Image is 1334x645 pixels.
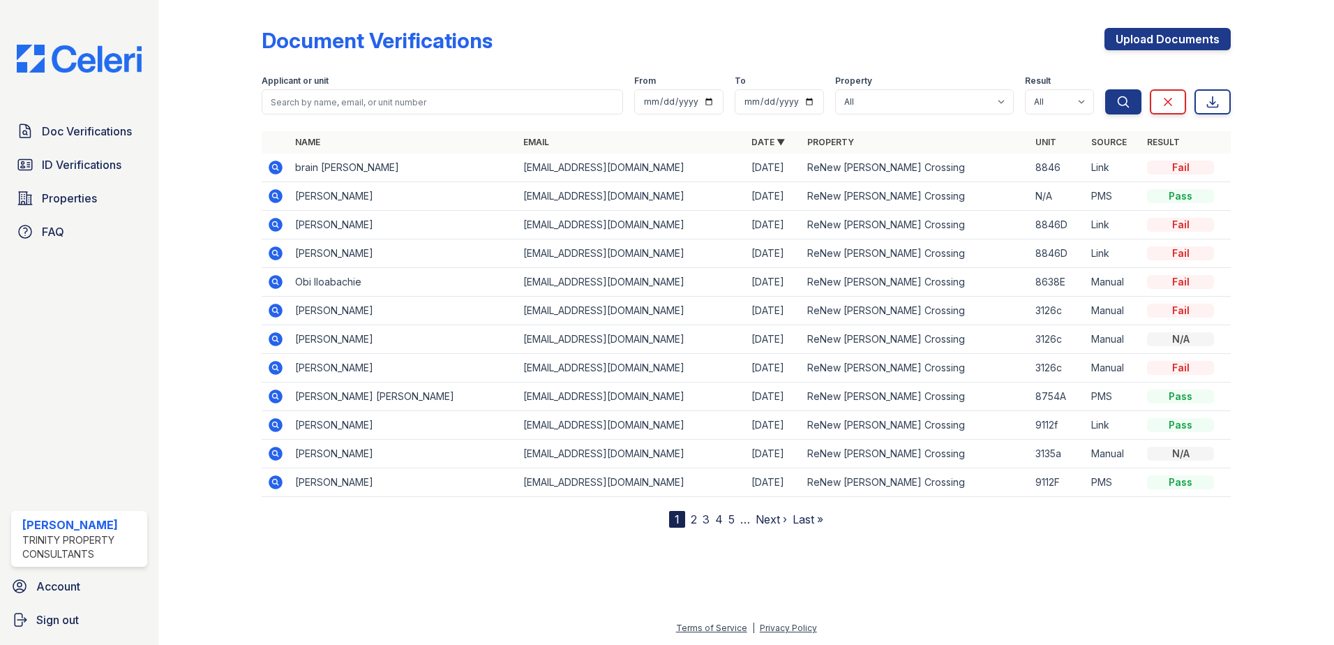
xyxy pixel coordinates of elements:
[518,354,746,383] td: [EMAIL_ADDRESS][DOMAIN_NAME]
[290,297,518,325] td: [PERSON_NAME]
[1086,268,1141,297] td: Manual
[793,512,823,526] a: Last »
[1086,440,1141,468] td: Manual
[42,156,121,173] span: ID Verifications
[676,623,747,633] a: Terms of Service
[518,440,746,468] td: [EMAIL_ADDRESS][DOMAIN_NAME]
[6,572,153,600] a: Account
[42,190,97,207] span: Properties
[802,268,1030,297] td: ReNew [PERSON_NAME] Crossing
[746,411,802,440] td: [DATE]
[746,268,802,297] td: [DATE]
[1104,28,1231,50] a: Upload Documents
[1147,447,1214,461] div: N/A
[1030,325,1086,354] td: 3126c
[1030,411,1086,440] td: 9112f
[36,578,80,595] span: Account
[802,354,1030,383] td: ReNew [PERSON_NAME] Crossing
[1147,275,1214,289] div: Fail
[746,297,802,325] td: [DATE]
[518,182,746,211] td: [EMAIL_ADDRESS][DOMAIN_NAME]
[760,623,817,633] a: Privacy Policy
[1086,325,1141,354] td: Manual
[1147,361,1214,375] div: Fail
[802,440,1030,468] td: ReNew [PERSON_NAME] Crossing
[1086,411,1141,440] td: Link
[634,75,656,87] label: From
[42,223,64,240] span: FAQ
[802,468,1030,497] td: ReNew [PERSON_NAME] Crossing
[802,325,1030,354] td: ReNew [PERSON_NAME] Crossing
[1086,211,1141,239] td: Link
[1147,390,1214,403] div: Pass
[746,440,802,468] td: [DATE]
[746,154,802,182] td: [DATE]
[1030,182,1086,211] td: N/A
[756,512,787,526] a: Next ›
[11,184,147,212] a: Properties
[6,606,153,634] a: Sign out
[1147,189,1214,203] div: Pass
[746,325,802,354] td: [DATE]
[802,239,1030,268] td: ReNew [PERSON_NAME] Crossing
[746,468,802,497] td: [DATE]
[1086,154,1141,182] td: Link
[1030,268,1086,297] td: 8638E
[746,383,802,411] td: [DATE]
[1147,218,1214,232] div: Fail
[1086,297,1141,325] td: Manual
[807,137,854,147] a: Property
[290,182,518,211] td: [PERSON_NAME]
[518,468,746,497] td: [EMAIL_ADDRESS][DOMAIN_NAME]
[1030,468,1086,497] td: 9112F
[752,623,755,633] div: |
[802,182,1030,211] td: ReNew [PERSON_NAME] Crossing
[22,517,142,533] div: [PERSON_NAME]
[802,211,1030,239] td: ReNew [PERSON_NAME] Crossing
[518,325,746,354] td: [EMAIL_ADDRESS][DOMAIN_NAME]
[1147,418,1214,432] div: Pass
[1030,383,1086,411] td: 8754A
[802,154,1030,182] td: ReNew [PERSON_NAME] Crossing
[290,411,518,440] td: [PERSON_NAME]
[1030,297,1086,325] td: 3126c
[262,89,623,114] input: Search by name, email, or unit number
[518,211,746,239] td: [EMAIL_ADDRESS][DOMAIN_NAME]
[11,151,147,179] a: ID Verifications
[518,154,746,182] td: [EMAIL_ADDRESS][DOMAIN_NAME]
[290,325,518,354] td: [PERSON_NAME]
[518,268,746,297] td: [EMAIL_ADDRESS][DOMAIN_NAME]
[802,383,1030,411] td: ReNew [PERSON_NAME] Crossing
[1147,161,1214,175] div: Fail
[740,511,750,528] span: …
[36,611,79,628] span: Sign out
[262,75,329,87] label: Applicant or unit
[1086,182,1141,211] td: PMS
[290,440,518,468] td: [PERSON_NAME]
[715,512,723,526] a: 4
[1091,137,1127,147] a: Source
[669,511,685,528] div: 1
[746,354,802,383] td: [DATE]
[290,268,518,297] td: Obi Iloabachie
[751,137,785,147] a: Date ▼
[1147,137,1180,147] a: Result
[1030,211,1086,239] td: 8846D
[728,512,735,526] a: 5
[290,383,518,411] td: [PERSON_NAME] [PERSON_NAME]
[1086,354,1141,383] td: Manual
[1025,75,1051,87] label: Result
[1147,304,1214,318] div: Fail
[1147,475,1214,489] div: Pass
[802,411,1030,440] td: ReNew [PERSON_NAME] Crossing
[735,75,746,87] label: To
[290,354,518,383] td: [PERSON_NAME]
[518,411,746,440] td: [EMAIL_ADDRESS][DOMAIN_NAME]
[295,137,320,147] a: Name
[290,239,518,268] td: [PERSON_NAME]
[1086,383,1141,411] td: PMS
[835,75,872,87] label: Property
[1147,246,1214,260] div: Fail
[523,137,549,147] a: Email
